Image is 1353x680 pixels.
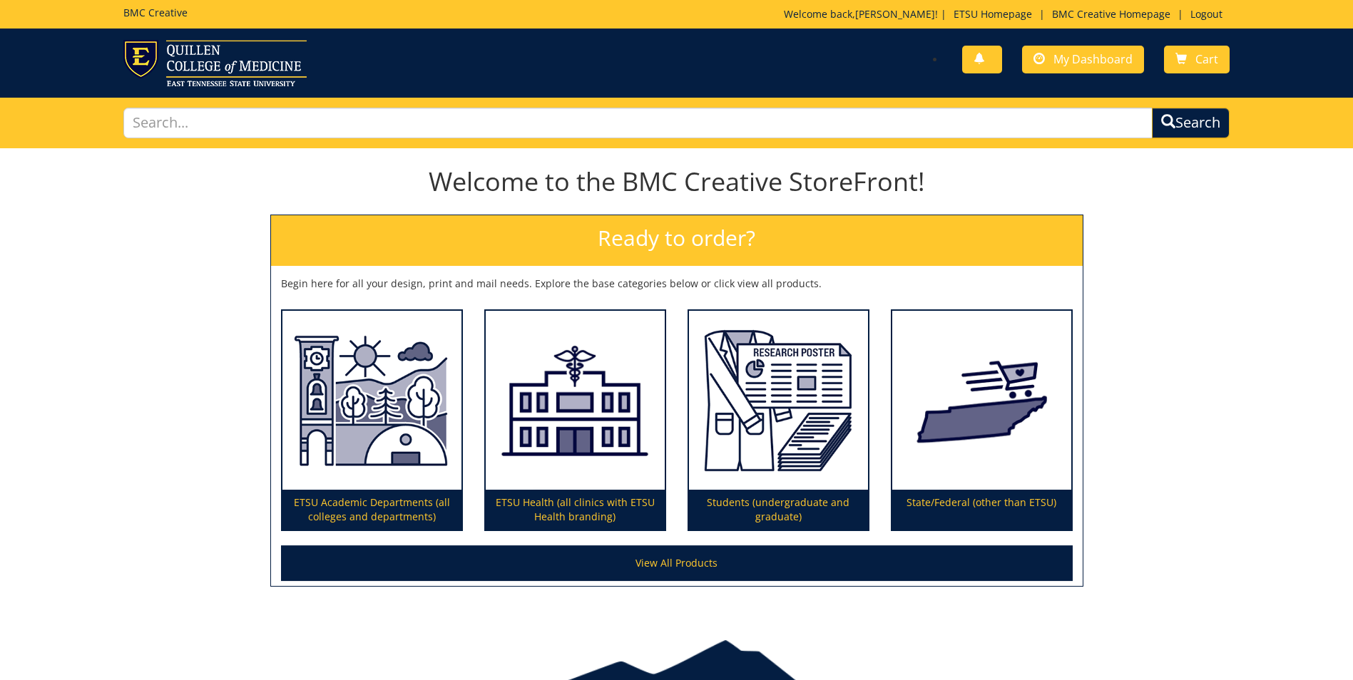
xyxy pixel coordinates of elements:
img: ETSU logo [123,40,307,86]
a: View All Products [281,545,1073,581]
img: ETSU Academic Departments (all colleges and departments) [282,311,461,490]
a: Logout [1183,7,1230,21]
input: Search... [123,108,1153,138]
p: Students (undergraduate and graduate) [689,490,868,530]
button: Search [1152,108,1230,138]
img: State/Federal (other than ETSU) [892,311,1071,490]
a: ETSU Homepage [946,7,1039,21]
p: Begin here for all your design, print and mail needs. Explore the base categories below or click ... [281,277,1073,291]
img: Students (undergraduate and graduate) [689,311,868,490]
h1: Welcome to the BMC Creative StoreFront! [270,168,1083,196]
a: BMC Creative Homepage [1045,7,1178,21]
a: Students (undergraduate and graduate) [689,311,868,530]
p: ETSU Health (all clinics with ETSU Health branding) [486,490,665,530]
span: My Dashboard [1053,51,1133,67]
a: Cart [1164,46,1230,73]
img: ETSU Health (all clinics with ETSU Health branding) [486,311,665,490]
p: ETSU Academic Departments (all colleges and departments) [282,490,461,530]
a: State/Federal (other than ETSU) [892,311,1071,530]
p: State/Federal (other than ETSU) [892,490,1071,530]
span: Cart [1195,51,1218,67]
a: ETSU Health (all clinics with ETSU Health branding) [486,311,665,530]
a: [PERSON_NAME] [855,7,935,21]
h5: BMC Creative [123,7,188,18]
p: Welcome back, ! | | | [784,7,1230,21]
h2: Ready to order? [271,215,1083,266]
a: ETSU Academic Departments (all colleges and departments) [282,311,461,530]
a: My Dashboard [1022,46,1144,73]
